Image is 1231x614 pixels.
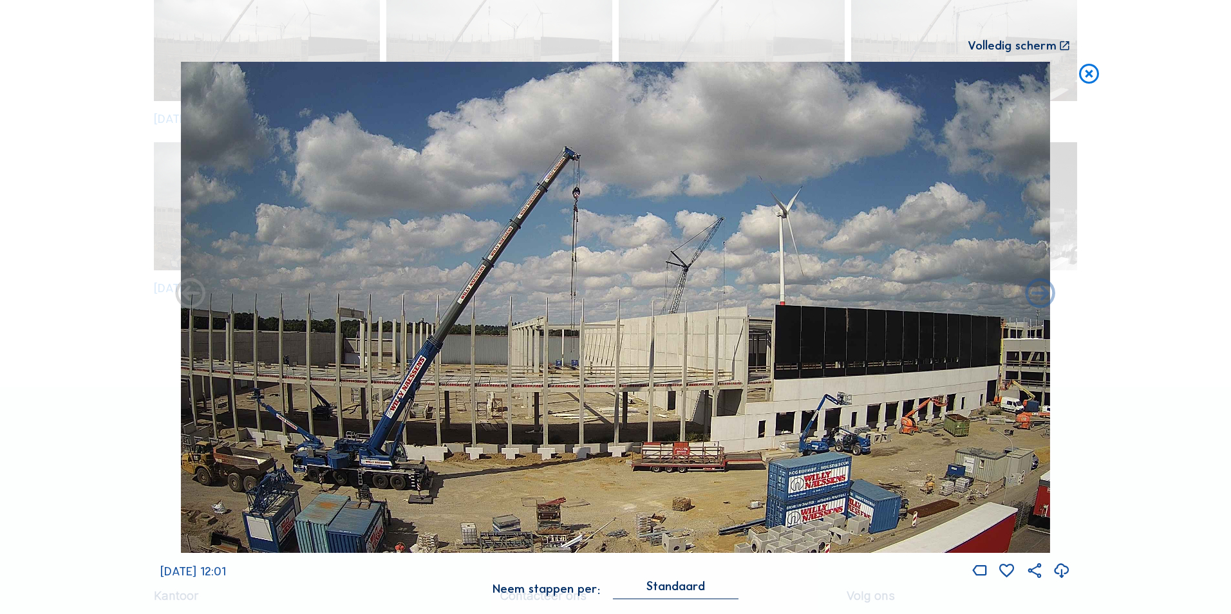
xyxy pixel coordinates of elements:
i: Back [1022,277,1058,313]
img: Image [181,62,1050,553]
div: Neem stappen per: [493,583,600,595]
i: Forward [173,277,209,313]
div: Standaard [613,581,738,599]
div: Standaard [646,581,705,592]
div: Volledig scherm [968,40,1057,53]
span: [DATE] 12:01 [160,564,226,579]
